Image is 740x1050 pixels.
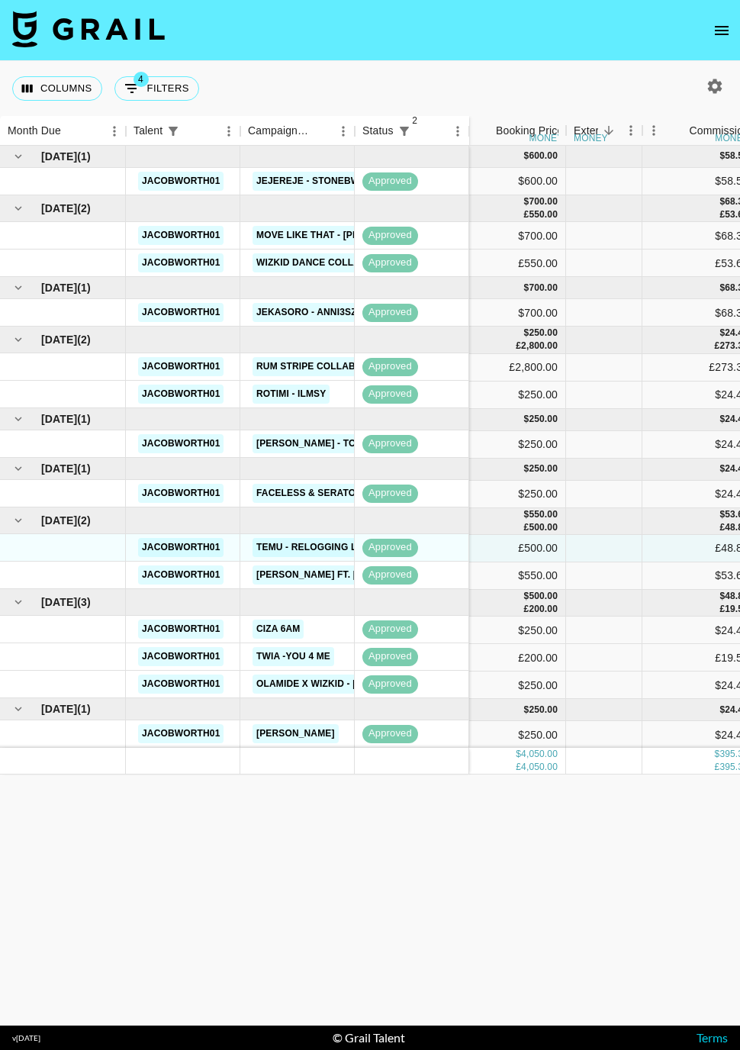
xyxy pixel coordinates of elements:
[452,250,566,277] div: £550.00
[12,76,102,101] button: Select columns
[362,359,418,374] span: approved
[138,357,224,376] a: jacobworth01
[524,508,529,521] div: $
[715,748,720,761] div: $
[529,603,558,616] div: 200.00
[8,510,29,531] button: hide children
[529,134,564,143] div: money
[362,677,418,691] span: approved
[524,327,529,340] div: $
[394,121,415,142] div: 2 active filters
[253,675,438,694] a: Olamide x Wizkid - [PERSON_NAME]!
[452,644,566,672] div: £200.00
[415,121,436,142] button: Sort
[529,508,558,521] div: 550.00
[138,724,224,743] a: jacobworth01
[41,594,77,610] span: [DATE]
[362,622,418,636] span: approved
[8,198,29,219] button: hide children
[362,486,418,501] span: approved
[452,431,566,459] div: $250.00
[452,168,566,195] div: $600.00
[452,562,566,590] div: $550.00
[253,303,404,322] a: Jekasoro - anni3szn & Seeb
[217,120,240,143] button: Menu
[715,761,720,774] div: £
[134,116,162,146] div: Talent
[619,119,642,142] button: Menu
[452,382,566,409] div: $250.00
[362,649,418,664] span: approved
[362,116,394,146] div: Status
[407,113,423,128] span: 2
[524,462,529,475] div: $
[719,413,725,426] div: $
[253,647,334,666] a: Twia -You 4 Me
[362,305,418,320] span: approved
[574,134,608,143] div: money
[452,299,566,327] div: $700.00
[138,434,224,453] a: jacobworth01
[41,149,77,164] span: [DATE]
[719,603,725,616] div: £
[114,76,199,101] button: Show filters
[719,327,725,340] div: $
[138,226,224,245] a: jacobworth01
[12,1033,40,1043] div: v [DATE]
[362,436,418,451] span: approved
[719,195,725,208] div: $
[240,116,355,146] div: Campaign (Type)
[103,120,126,143] button: Menu
[41,332,77,347] span: [DATE]
[138,675,224,694] a: jacobworth01
[446,120,469,143] button: Menu
[41,513,77,528] span: [DATE]
[706,15,737,46] button: open drawer
[138,385,224,404] a: jacobworth01
[362,256,418,270] span: approved
[362,228,418,243] span: approved
[521,748,558,761] div: 4,050.00
[529,521,558,534] div: 500.00
[138,565,224,585] a: jacobworth01
[77,701,91,717] span: ( 1 )
[162,121,184,142] button: Show filters
[362,387,418,401] span: approved
[524,150,529,163] div: $
[8,146,29,167] button: hide children
[719,208,725,221] div: £
[529,462,558,475] div: 250.00
[253,226,425,245] a: Move Like That - [PERSON_NAME]
[529,282,558,295] div: 700.00
[719,508,725,521] div: $
[516,761,521,774] div: £
[253,385,330,404] a: Rotimi - ILMSY
[332,120,355,143] button: Menu
[452,481,566,508] div: $250.00
[138,647,224,666] a: jacobworth01
[77,411,91,427] span: ( 1 )
[452,535,566,562] div: £500.00
[138,253,224,272] a: jacobworth01
[77,513,91,528] span: ( 2 )
[77,594,91,610] span: ( 3 )
[77,201,91,216] span: ( 2 )
[333,1030,405,1045] div: © Grail Talent
[529,413,558,426] div: 250.00
[529,327,558,340] div: 250.00
[8,329,29,350] button: hide children
[715,340,720,353] div: £
[41,701,77,717] span: [DATE]
[310,121,332,142] button: Sort
[529,150,558,163] div: 600.00
[524,704,529,717] div: $
[719,462,725,475] div: $
[253,724,339,743] a: [PERSON_NAME]
[524,603,529,616] div: £
[529,208,558,221] div: 550.00
[253,253,371,272] a: WizKid Dance Collab
[253,538,372,557] a: Temu - Relogging Ltd
[524,413,529,426] div: $
[41,201,77,216] span: [DATE]
[697,1030,728,1045] a: Terms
